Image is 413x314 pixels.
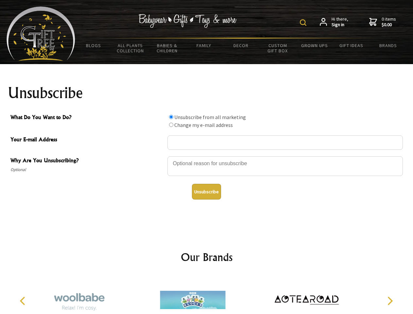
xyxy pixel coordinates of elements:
[167,135,403,150] input: Your E-mail Address
[75,39,112,52] a: BLOGS
[296,39,333,52] a: Grown Ups
[169,115,173,119] input: What Do You Want to Do?
[174,114,246,120] label: Unsubscribe from all marketing
[382,22,396,28] strong: $0.00
[332,16,348,28] span: Hi there,
[167,156,403,176] textarea: Why Are You Unsubscribing?
[174,122,233,128] label: Change my e-mail address
[320,16,348,28] a: Hi there,Sign in
[332,22,348,28] strong: Sign in
[10,135,164,145] span: Your E-mail Address
[370,39,407,52] a: Brands
[382,16,396,28] span: 0 items
[149,39,186,58] a: Babies & Children
[300,19,306,26] img: product search
[139,14,237,28] img: Babywear - Gifts - Toys & more
[7,7,75,61] img: Babyware - Gifts - Toys and more...
[369,16,396,28] a: 0 items$0.00
[192,184,221,200] button: Unsubscribe
[10,166,164,174] span: Optional
[222,39,259,52] a: Decor
[8,85,405,101] h1: Unsubscribe
[259,39,296,58] a: Custom Gift Box
[16,294,31,308] button: Previous
[333,39,370,52] a: Gift Ideas
[112,39,149,58] a: All Plants Collection
[383,294,397,308] button: Next
[13,249,400,265] h2: Our Brands
[186,39,223,52] a: Family
[10,156,164,166] span: Why Are You Unsubscribing?
[169,123,173,127] input: What Do You Want to Do?
[10,113,164,123] span: What Do You Want to Do?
